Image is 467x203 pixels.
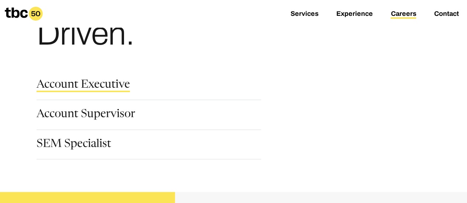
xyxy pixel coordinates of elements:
a: Services [291,10,319,19]
a: Contact [434,10,459,19]
a: Careers [391,10,416,19]
a: Account Supervisor [37,109,135,122]
a: Experience [336,10,373,19]
a: SEM Specialist [37,139,111,151]
a: Account Executive [37,80,130,92]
